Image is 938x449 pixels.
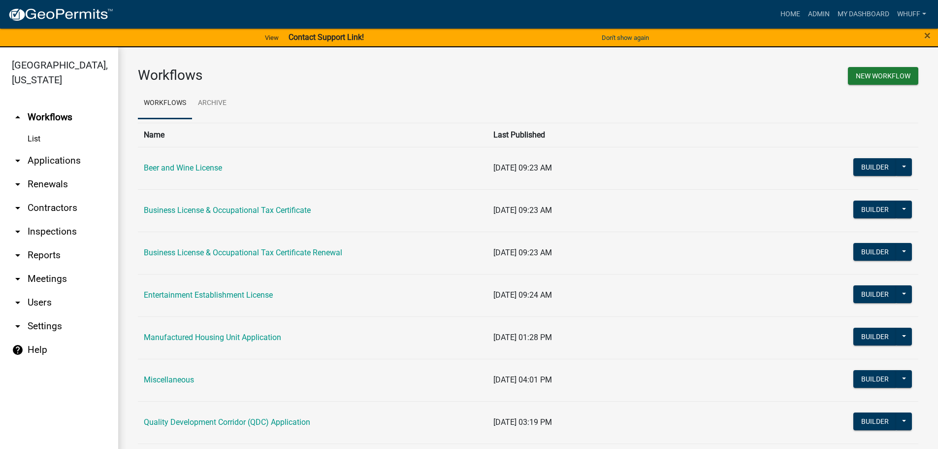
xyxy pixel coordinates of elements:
span: [DATE] 09:23 AM [493,248,552,257]
a: Archive [192,88,232,119]
th: Name [138,123,487,147]
button: Builder [853,243,897,261]
span: [DATE] 03:19 PM [493,417,552,427]
h3: Workflows [138,67,521,84]
a: Miscellaneous [144,375,194,384]
span: [DATE] 09:23 AM [493,163,552,173]
a: Beer and Wine License [144,163,222,173]
a: Business License & Occupational Tax Certificate Renewal [144,248,342,257]
strong: Contact Support Link! [289,33,364,42]
button: New Workflow [848,67,918,85]
button: Don't show again [598,30,653,46]
i: arrow_drop_down [12,273,24,285]
a: My Dashboard [834,5,893,24]
i: arrow_drop_up [12,111,24,123]
i: arrow_drop_down [12,320,24,332]
button: Close [924,30,931,41]
a: Business License & Occupational Tax Certificate [144,206,311,215]
button: Builder [853,201,897,218]
span: [DATE] 09:23 AM [493,206,552,215]
a: whuff [893,5,930,24]
i: arrow_drop_down [12,155,24,167]
i: arrow_drop_down [12,297,24,309]
i: arrow_drop_down [12,249,24,261]
button: Builder [853,413,897,430]
i: arrow_drop_down [12,178,24,190]
span: [DATE] 09:24 AM [493,290,552,300]
span: [DATE] 01:28 PM [493,333,552,342]
i: arrow_drop_down [12,202,24,214]
span: [DATE] 04:01 PM [493,375,552,384]
a: Home [776,5,804,24]
span: × [924,29,931,42]
button: Builder [853,328,897,345]
button: Builder [853,158,897,176]
a: Quality Development Corridor (QDC) Application [144,417,310,427]
a: Entertainment Establishment License [144,290,273,300]
th: Last Published [487,123,800,147]
a: View [261,30,283,46]
button: Builder [853,285,897,303]
a: Workflows [138,88,192,119]
a: Manufactured Housing Unit Application [144,333,281,342]
i: arrow_drop_down [12,226,24,238]
a: Admin [804,5,834,24]
i: help [12,344,24,356]
button: Builder [853,370,897,388]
